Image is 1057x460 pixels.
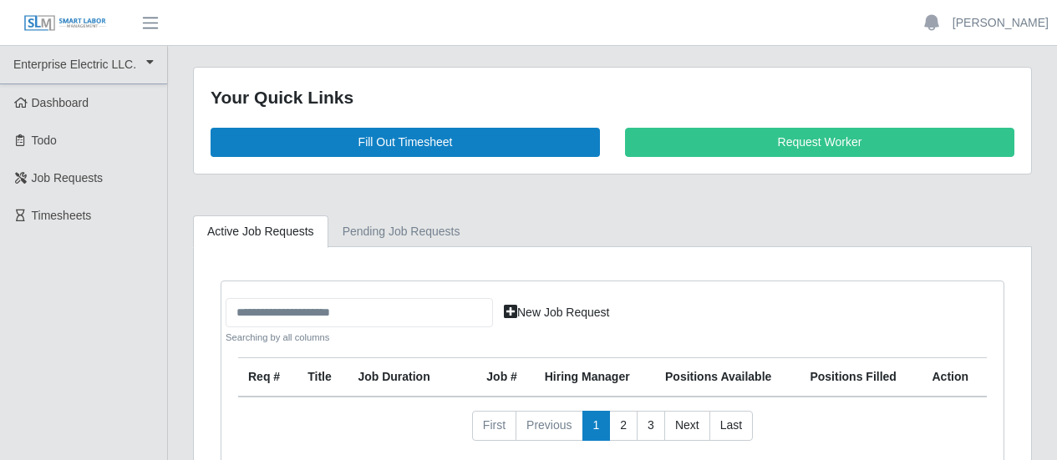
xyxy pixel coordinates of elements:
span: Dashboard [32,96,89,109]
span: Job Requests [32,171,104,185]
a: 1 [582,411,611,441]
th: Positions Filled [800,358,922,397]
th: Job # [476,358,534,397]
a: Next [664,411,710,441]
span: Todo [32,134,57,147]
small: Searching by all columns [226,331,493,345]
a: Request Worker [625,128,1014,157]
a: 3 [637,411,665,441]
a: Fill Out Timesheet [211,128,600,157]
a: Active Job Requests [193,215,328,248]
a: [PERSON_NAME] [953,14,1049,32]
a: New Job Request [493,298,621,327]
th: Hiring Manager [535,358,655,397]
div: Your Quick Links [211,84,1014,111]
th: Req # [238,358,297,397]
th: Title [297,358,348,397]
a: 2 [609,411,638,441]
a: Pending Job Requests [328,215,475,248]
nav: pagination [238,411,987,454]
span: Timesheets [32,209,92,222]
a: Last [709,411,753,441]
img: SLM Logo [23,14,107,33]
th: Action [922,358,988,397]
th: Job Duration [348,358,453,397]
th: Positions Available [655,358,800,397]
